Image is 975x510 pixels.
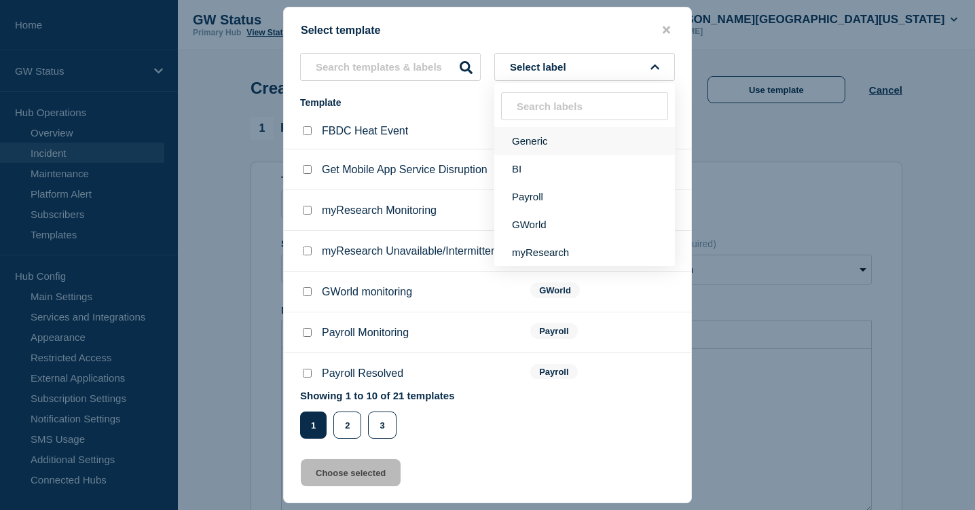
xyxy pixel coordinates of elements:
input: myResearch Unavailable/Intermittent checkbox [303,247,312,255]
button: myResearch [494,238,675,266]
span: Select label [510,61,572,73]
button: Choose selected [301,459,401,486]
input: Payroll Monitoring checkbox [303,328,312,337]
button: Payroll [494,183,675,211]
input: Search labels [501,92,668,120]
p: Payroll Resolved [322,367,403,380]
input: Search templates & labels [300,53,481,81]
button: 2 [333,412,361,439]
p: myResearch Monitoring [322,204,437,217]
button: GWorld [494,211,675,238]
input: GWorld monitoring checkbox [303,287,312,296]
p: GWorld monitoring [322,286,412,298]
input: Payroll Resolved checkbox [303,369,312,378]
p: Showing 1 to 10 of 21 templates [300,390,455,401]
button: BI [494,155,675,183]
span: Payroll [530,323,577,339]
p: myResearch Unavailable/Intermittent [322,245,500,257]
div: Select template [284,24,691,37]
p: FBDC Heat Event [322,125,408,137]
span: GWorld [530,283,580,298]
button: Generic [494,127,675,155]
button: close button [659,24,674,37]
button: 3 [368,412,396,439]
p: Get Mobile App Service Disruption [322,164,487,176]
span: Payroll [530,364,577,380]
input: FBDC Heat Event checkbox [303,126,312,135]
div: Template [300,97,517,108]
input: myResearch Monitoring checkbox [303,206,312,215]
button: Select label [494,53,675,81]
p: Payroll Monitoring [322,327,409,339]
button: 1 [300,412,327,439]
input: Get Mobile App Service Disruption checkbox [303,165,312,174]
